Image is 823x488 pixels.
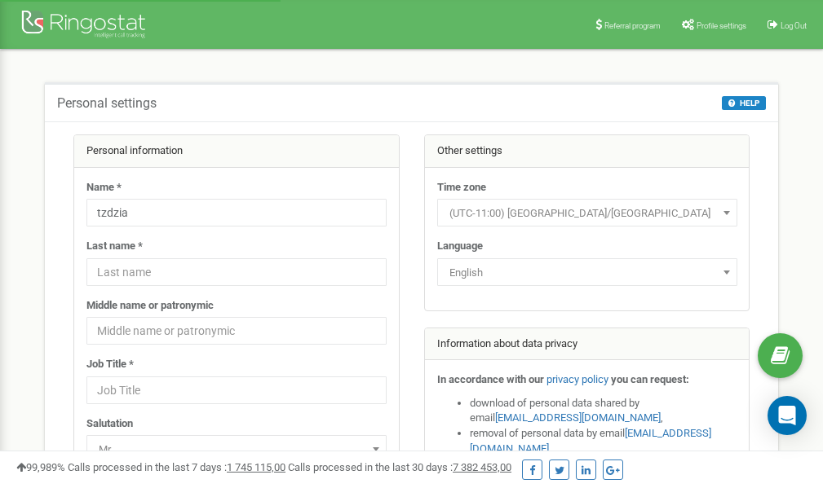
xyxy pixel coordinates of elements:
label: Middle name or patronymic [86,298,214,314]
strong: you can request: [611,373,689,385]
input: Name [86,199,387,226]
strong: In accordance with our [437,373,544,385]
span: Mr. [86,435,387,463]
span: Profile settings [697,21,746,30]
span: Log Out [781,21,807,30]
u: 1 745 115,00 [227,461,285,473]
span: 99,989% [16,461,65,473]
div: Open Intercom Messenger [768,396,807,435]
label: Name * [86,180,122,196]
button: HELP [722,96,766,110]
a: privacy policy [546,373,608,385]
span: English [443,262,732,284]
span: Mr. [92,438,381,461]
li: download of personal data shared by email , [470,396,737,426]
input: Job Title [86,376,387,404]
span: Calls processed in the last 7 days : [68,461,285,473]
li: removal of personal data by email , [470,426,737,456]
label: Job Title * [86,357,134,372]
span: (UTC-11:00) Pacific/Midway [443,202,732,225]
a: [EMAIL_ADDRESS][DOMAIN_NAME] [495,411,661,424]
span: (UTC-11:00) Pacific/Midway [437,199,737,226]
span: Referral program [604,21,661,30]
div: Information about data privacy [425,328,750,361]
input: Last name [86,258,387,286]
div: Other settings [425,135,750,168]
input: Middle name or patronymic [86,317,387,345]
span: English [437,258,737,286]
div: Personal information [74,135,399,168]
label: Salutation [86,416,133,432]
label: Time zone [437,180,486,196]
h5: Personal settings [57,96,157,111]
label: Language [437,239,483,254]
label: Last name * [86,239,143,254]
u: 7 382 453,00 [453,461,511,473]
span: Calls processed in the last 30 days : [288,461,511,473]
